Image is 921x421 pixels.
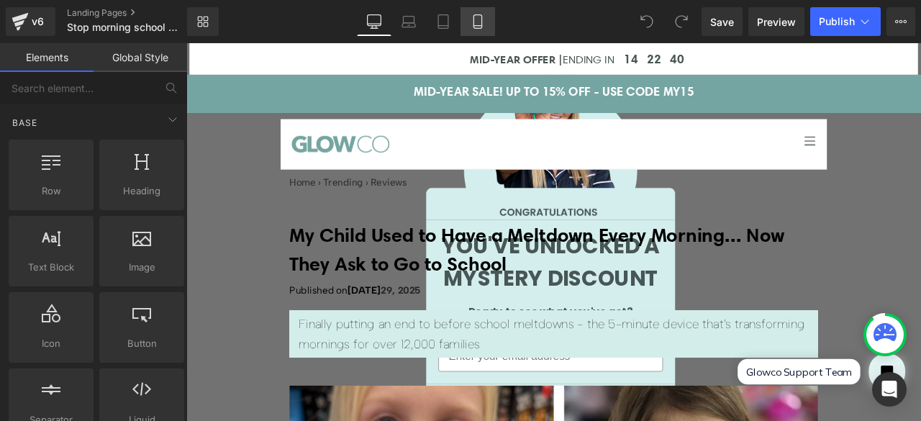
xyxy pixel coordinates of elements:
span: Icon [13,336,89,351]
strong: 29, 2025 [230,286,278,300]
button: Publish [810,7,881,36]
a: Global Style [94,43,187,72]
a: Preview [748,7,804,36]
span: Preview [757,14,796,30]
span: Publish [819,16,855,27]
span: Row [13,184,89,199]
span: Button [104,336,180,351]
span: Stop morning school meltdowns in 5 minutes with CalmCarry [67,22,183,33]
a: New Library [187,7,219,36]
h3: MID-YEAR OFFER | [4,12,507,27]
p: Home › Trending › Reviews [122,157,748,174]
button: Redo [667,7,696,36]
button: More [886,7,915,36]
span: Heading [104,184,180,199]
button: Undo [632,7,661,36]
strong: [DATE] [191,286,230,300]
a: Tablet [426,7,460,36]
span: ENDING IN [446,12,507,27]
a: v6 [6,7,55,36]
span: 40 [573,12,589,26]
a: Laptop [391,7,426,36]
span: Text Block [13,260,89,275]
span: Base [11,116,39,130]
a: Mobile [460,7,495,36]
span: 22 [546,12,562,26]
a: Desktop [357,7,391,36]
span: Save [710,14,734,30]
span: 14 [519,12,535,26]
div: Open Intercom Messenger [872,372,907,407]
div: v6 [29,12,47,31]
span: My Child Used to Have a Meltdown Every Morning... Now They Ask to Go to School [122,213,709,276]
span: Image [104,260,180,275]
p: Finally putting an end to before school meltdowns - the 5-minute device that's transforming morni... [133,320,738,369]
p: Published on [122,285,748,302]
a: Landing Pages [67,7,211,19]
